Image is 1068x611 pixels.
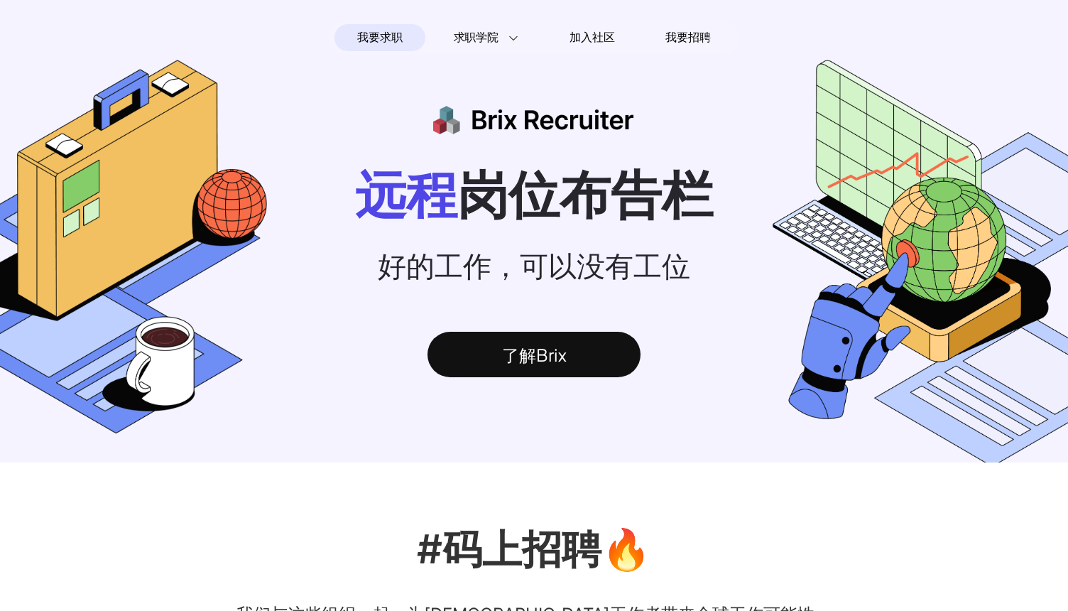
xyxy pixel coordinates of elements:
[355,163,457,225] span: 远程
[427,332,641,377] div: 了解Brix
[357,26,402,49] span: 我要求职
[570,26,614,49] span: 加入社区
[665,29,710,46] span: 我要招聘
[454,29,498,46] span: 求职学院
